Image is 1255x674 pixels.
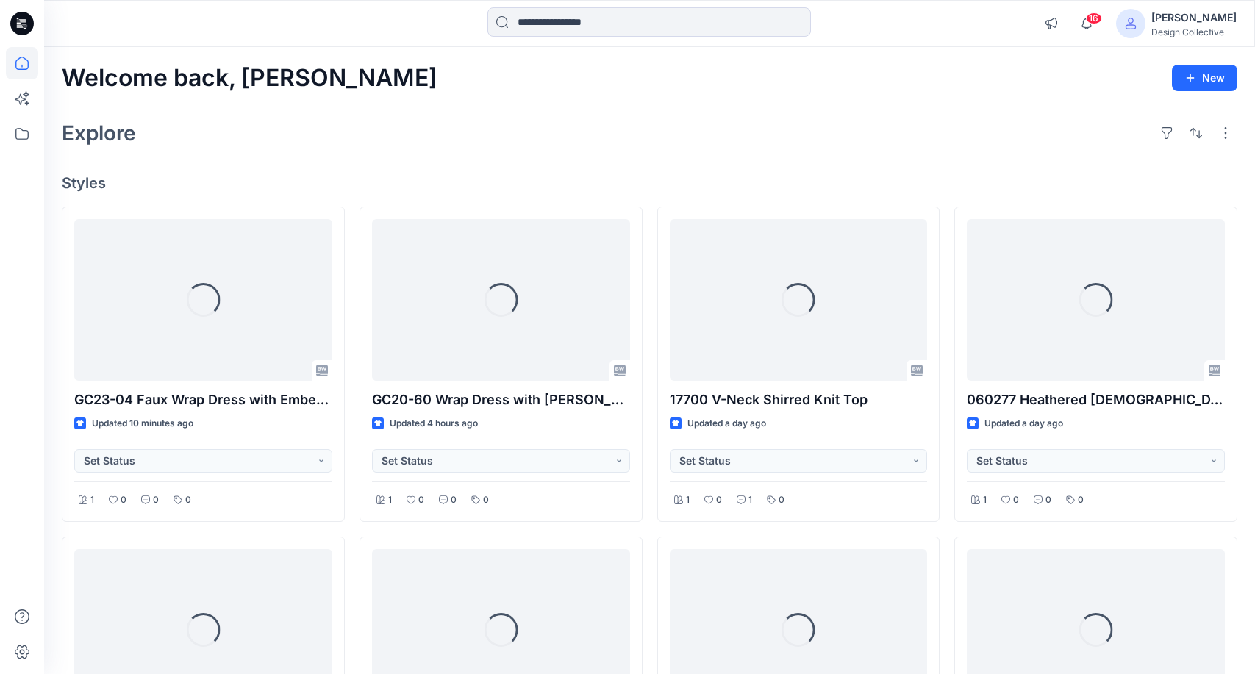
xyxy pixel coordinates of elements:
[1151,9,1237,26] div: [PERSON_NAME]
[686,492,690,508] p: 1
[185,492,191,508] p: 0
[90,492,94,508] p: 1
[1078,492,1084,508] p: 0
[62,174,1237,192] h4: Styles
[372,390,630,410] p: GC20-60 Wrap Dress with [PERSON_NAME]
[748,492,752,508] p: 1
[983,492,987,508] p: 1
[984,416,1063,431] p: Updated a day ago
[1086,12,1102,24] span: 16
[62,121,136,145] h2: Explore
[687,416,766,431] p: Updated a day ago
[967,390,1225,410] p: 060277 Heathered [DEMOGRAPHIC_DATA] Sport Polo
[483,492,489,508] p: 0
[1045,492,1051,508] p: 0
[153,492,159,508] p: 0
[388,492,392,508] p: 1
[1172,65,1237,91] button: New
[670,390,928,410] p: 17700 V-Neck Shirred Knit Top
[779,492,784,508] p: 0
[418,492,424,508] p: 0
[1125,18,1137,29] svg: avatar
[74,390,332,410] p: GC23-04 Faux Wrap Dress with Embellishment
[716,492,722,508] p: 0
[121,492,126,508] p: 0
[390,416,478,431] p: Updated 4 hours ago
[451,492,457,508] p: 0
[1013,492,1019,508] p: 0
[62,65,437,92] h2: Welcome back, [PERSON_NAME]
[1151,26,1237,37] div: Design Collective
[92,416,193,431] p: Updated 10 minutes ago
